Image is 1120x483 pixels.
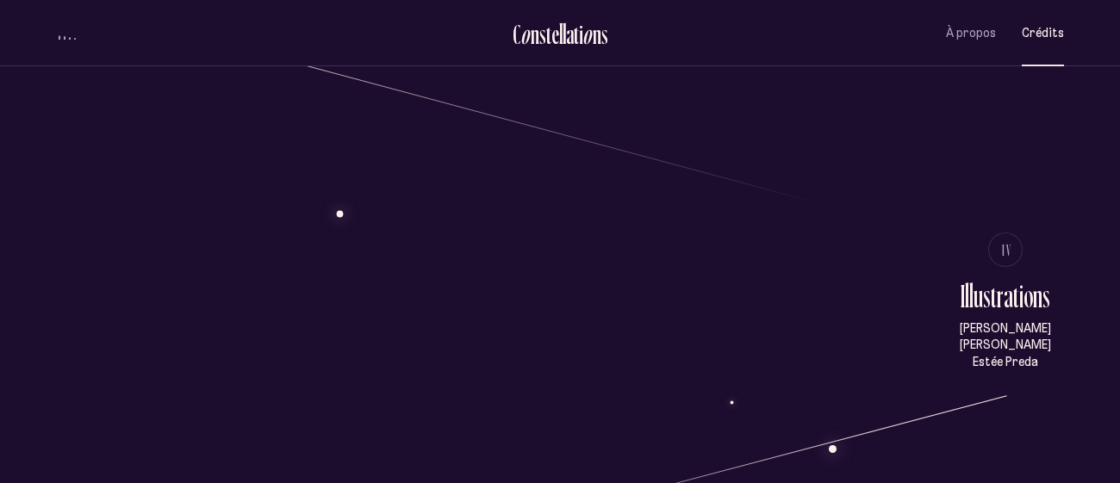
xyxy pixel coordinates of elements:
div: l [559,20,563,48]
div: s [601,20,608,48]
button: Crédits [1022,13,1064,53]
div: n [593,20,601,48]
span: IV [1002,243,1012,257]
div: o [582,20,593,48]
span: À propos [946,26,996,40]
div: t [546,20,551,48]
div: n [531,20,539,48]
div: a [566,20,574,48]
button: volume audio [56,24,78,42]
span: Crédits [1022,26,1064,40]
button: À propos [946,13,996,53]
div: o [520,20,531,48]
div: i [579,20,583,48]
div: e [551,20,559,48]
div: C [513,20,520,48]
button: IV [988,232,1023,267]
div: l [563,20,566,48]
div: t [574,20,579,48]
div: s [539,20,546,48]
